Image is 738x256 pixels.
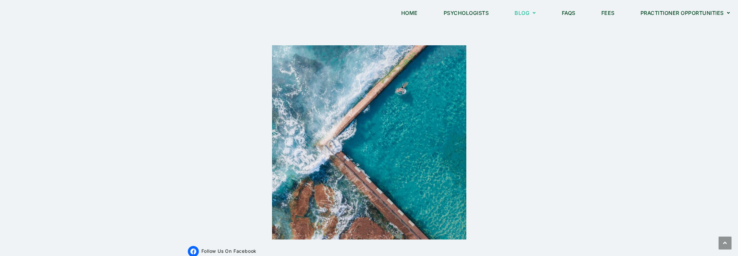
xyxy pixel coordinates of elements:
a: Psychologists [436,6,497,20]
span: Follow Us On Facebook [201,248,256,254]
a: Blog [506,6,544,20]
a: Fees [593,6,623,20]
a: Scroll to the top of the page [719,237,732,250]
a: FAQs [554,6,584,20]
a: Home [393,6,426,20]
a: Follow Us On Facebook [188,248,257,254]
